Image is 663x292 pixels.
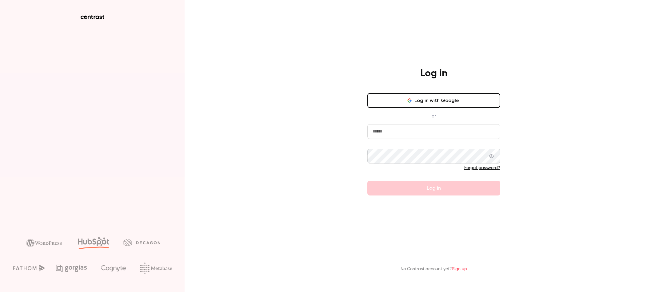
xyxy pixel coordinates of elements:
span: or [429,113,439,119]
img: decagon [123,239,160,246]
p: No Contrast account yet? [401,266,467,272]
h4: Log in [420,67,447,80]
a: Sign up [452,267,467,271]
a: Forgot password? [464,166,500,170]
button: Log in with Google [367,93,500,108]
